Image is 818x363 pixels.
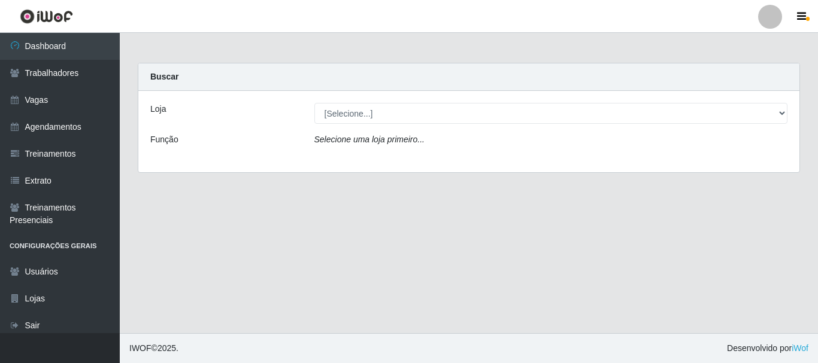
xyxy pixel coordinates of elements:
strong: Buscar [150,72,178,81]
label: Loja [150,103,166,115]
span: IWOF [129,343,152,353]
img: CoreUI Logo [20,9,73,24]
span: © 2025 . [129,342,178,355]
label: Função [150,133,178,146]
a: iWof [792,343,808,353]
span: Desenvolvido por [727,342,808,355]
i: Selecione uma loja primeiro... [314,135,425,144]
